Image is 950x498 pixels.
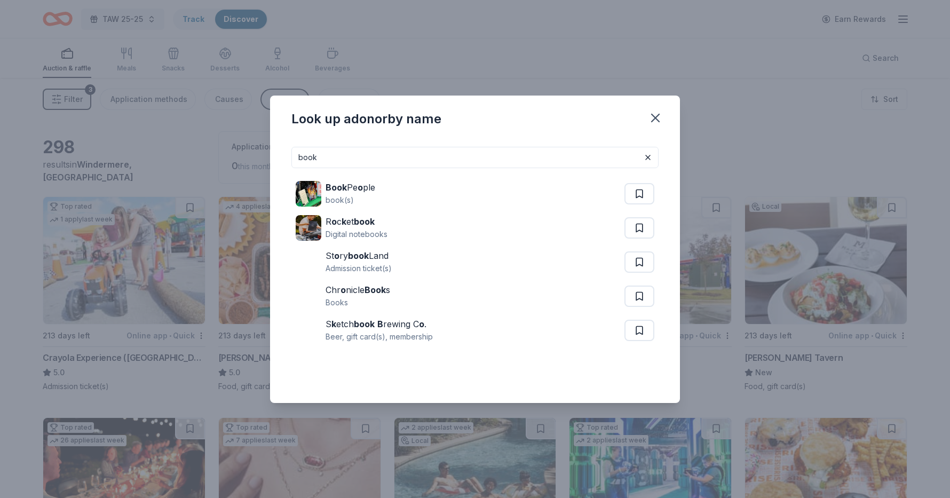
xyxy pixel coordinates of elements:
[341,284,346,295] strong: o
[296,318,321,343] img: Image for Sketchbook Brewing Co.
[326,262,392,275] div: Admission ticket(s)
[354,216,375,227] strong: book
[365,284,386,295] strong: Book
[296,283,321,309] img: Image for Chronicle Books
[419,319,424,329] strong: o
[334,250,339,261] strong: o
[331,216,337,227] strong: o
[354,319,375,329] strong: book
[358,182,363,193] strong: o
[326,330,433,343] div: Beer, gift card(s), membership
[326,194,375,207] div: book(s)
[296,181,321,207] img: Image for Book People
[326,181,375,194] div: Pe ple
[348,250,369,261] strong: book
[342,216,346,227] strong: k
[296,215,321,241] img: Image for Rocketbook
[326,228,387,241] div: Digital notebooks
[291,147,659,168] input: Search
[326,249,392,262] div: St ry Land
[331,319,336,329] strong: k
[326,296,390,309] div: Books
[296,249,321,275] img: Image for Storybook Land
[326,318,433,330] div: S etch rewing C .
[291,110,441,128] div: Look up a donor by name
[326,215,387,228] div: R c et
[326,182,347,193] strong: Book
[326,283,390,296] div: Chr nicle s
[377,319,383,329] strong: B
